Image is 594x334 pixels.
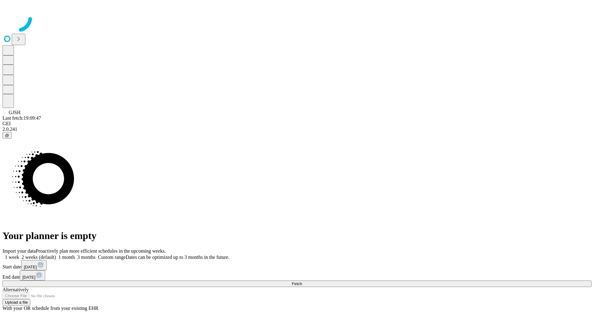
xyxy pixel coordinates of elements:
[2,248,36,254] span: Import your data
[5,133,9,138] span: @
[2,260,592,270] div: Start date
[2,280,592,287] button: Fetch
[126,255,229,260] span: Dates can be optimized up to 3 months in the future.
[9,110,20,115] span: GJSH
[20,270,45,280] button: [DATE]
[2,121,592,126] div: GEI
[77,255,96,260] span: 3 months
[21,260,47,270] button: [DATE]
[2,126,592,132] div: 2.0.241
[292,281,302,286] span: Fetch
[2,132,12,139] button: @
[5,255,19,260] span: 1 week
[98,255,126,260] span: Custom range
[2,306,98,311] span: With your OR schedule from your existing EHR
[2,270,592,280] div: End date
[58,255,75,260] span: 1 month
[2,115,41,121] span: Last fetch: 19:09:47
[2,230,592,242] h1: Your planner is empty
[2,287,28,292] span: Alternatively
[2,299,30,306] button: Upload a file
[36,248,166,254] span: Proactively plan more efficient schedules in the upcoming weeks.
[24,265,37,269] span: [DATE]
[22,255,56,260] span: 2 weeks (default)
[22,275,35,280] span: [DATE]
